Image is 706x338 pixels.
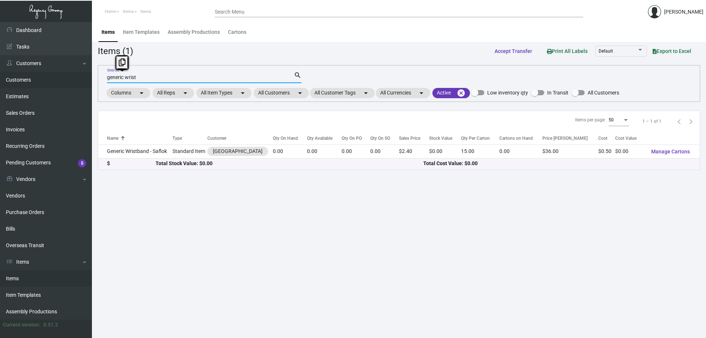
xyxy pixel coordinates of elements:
[499,135,542,142] div: Cartons on Hand
[542,135,598,142] div: Price [PERSON_NAME]
[105,9,116,14] span: Home
[399,135,429,142] div: Sales Price
[98,145,172,158] td: Generic Wristband - Saflok
[461,135,499,142] div: Qty Per Carton
[107,160,156,167] div: $
[429,135,452,142] div: Stock Value
[376,88,430,98] mat-chip: All Currencies
[107,135,172,142] div: Name
[651,149,690,154] span: Manage Cartons
[547,88,568,97] span: In Transit
[273,145,307,158] td: 0.00
[647,45,697,58] button: Export to Excel
[429,135,461,142] div: Stock Value
[542,135,588,142] div: Price [PERSON_NAME]
[588,88,619,97] span: All Customers
[399,145,429,158] td: $2.40
[342,145,371,158] td: 0.00
[370,145,399,158] td: 0.00
[307,135,342,142] div: Qty Available
[307,145,342,158] td: 0.00
[598,145,615,158] td: $0.50
[107,88,150,98] mat-chip: Columns
[417,89,426,97] mat-icon: arrow_drop_down
[342,135,371,142] div: Qty On PO
[598,135,607,142] div: Cost
[101,28,115,36] div: Items
[432,88,470,98] mat-chip: Active
[181,89,190,97] mat-icon: arrow_drop_down
[499,135,533,142] div: Cartons on Hand
[213,147,263,155] div: [GEOGRAPHIC_DATA]
[172,135,208,142] div: Type
[615,135,637,142] div: Cost Value
[461,145,499,158] td: 15.00
[254,88,309,98] mat-chip: All Customers
[370,135,390,142] div: Qty On SO
[172,135,182,142] div: Type
[123,28,160,36] div: Item Templates
[609,118,629,123] mat-select: Items per page:
[168,28,220,36] div: Assembly Productions
[196,88,252,98] mat-chip: All Item Types
[541,44,593,58] button: Print All Labels
[495,48,532,54] span: Accept Transfer
[342,135,362,142] div: Qty On PO
[615,145,645,158] td: $0.00
[140,9,151,14] span: Items
[664,8,703,16] div: [PERSON_NAME]
[423,160,691,167] div: Total Cost Value: $0.00
[361,89,370,97] mat-icon: arrow_drop_down
[273,135,298,142] div: Qty On Hand
[123,9,133,14] span: Items
[653,48,691,54] span: Export to Excel
[119,58,125,66] i: Copy
[673,115,685,127] button: Previous page
[137,89,146,97] mat-icon: arrow_drop_down
[499,145,542,158] td: 0.00
[207,132,273,145] th: Customer
[489,45,538,58] button: Accept Transfer
[228,28,246,36] div: Cartons
[399,135,420,142] div: Sales Price
[273,135,307,142] div: Qty On Hand
[107,135,118,142] div: Name
[310,88,375,98] mat-chip: All Customer Tags
[156,160,423,167] div: Total Stock Value: $0.00
[575,117,606,123] div: Items per page:
[615,135,645,142] div: Cost Value
[98,45,133,58] div: Items (1)
[609,117,614,122] span: 50
[642,118,662,125] div: 1 – 1 of 1
[429,145,461,158] td: $0.00
[599,49,613,54] span: Default
[296,89,304,97] mat-icon: arrow_drop_down
[685,115,697,127] button: Next page
[172,145,208,158] td: Standard Item
[648,5,661,18] img: admin@bootstrapmaster.com
[547,48,588,54] span: Print All Labels
[3,321,40,329] div: Current version:
[370,135,399,142] div: Qty On SO
[238,89,247,97] mat-icon: arrow_drop_down
[487,88,528,97] span: Low inventory qty
[43,321,58,329] div: 0.51.2
[542,145,598,158] td: $36.00
[294,71,302,80] mat-icon: search
[645,145,696,158] button: Manage Cartons
[598,135,615,142] div: Cost
[307,135,332,142] div: Qty Available
[457,89,466,97] mat-icon: cancel
[461,135,490,142] div: Qty Per Carton
[153,88,194,98] mat-chip: All Reps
